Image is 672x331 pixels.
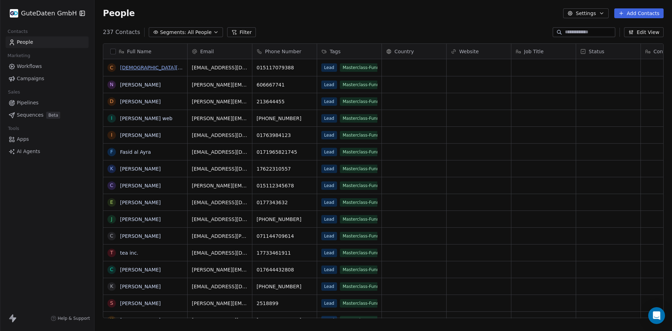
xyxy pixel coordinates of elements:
div: Website [447,44,511,59]
div: S [110,299,113,307]
span: People [103,8,135,19]
span: [PHONE_NUMBER] [257,283,313,290]
div: Phone Number [252,44,317,59]
span: [PERSON_NAME][EMAIL_ADDRESS][DOMAIN_NAME] [192,182,248,189]
span: [PHONE_NUMBER] [257,216,313,223]
button: Add Contacts [614,8,664,18]
a: [DEMOGRAPHIC_DATA][PERSON_NAME] [120,65,216,70]
span: 01763984123 [257,132,313,139]
div: Email [188,44,252,59]
span: Apps [17,136,29,143]
button: Edit View [624,27,664,37]
div: I [111,131,112,139]
a: Fasid al Ayra [120,149,151,155]
span: [EMAIL_ADDRESS][PERSON_NAME][DOMAIN_NAME] [192,233,248,240]
div: i [111,115,112,122]
span: Marketing [5,50,33,61]
div: K [110,316,113,324]
button: Settings [563,8,608,18]
span: Lead [321,215,337,223]
span: Sales [5,87,23,97]
span: 015117079388 [257,64,313,71]
span: Lead [321,232,337,240]
span: Website [459,48,479,55]
span: Masterclass-Funnel [340,198,386,207]
span: [EMAIL_ADDRESS][DOMAIN_NAME] [192,149,248,156]
a: [PERSON_NAME] [120,166,161,172]
span: Beta [46,112,60,119]
div: J [111,215,112,223]
span: Lead [321,198,337,207]
span: Masterclass-Funnel [340,316,386,324]
span: 237 Contacts [103,28,140,36]
span: [PHONE_NUMBER] [257,115,313,122]
span: Lead [321,81,337,89]
div: K [110,165,113,172]
span: Masterclass-Funnel [340,165,386,173]
span: 0177343632 [257,199,313,206]
a: People [6,36,89,48]
span: Masterclass-Funnel [340,282,386,291]
span: Masterclass-Funnel [340,81,386,89]
a: [PERSON_NAME] [120,267,161,273]
a: Apps [6,133,89,145]
button: Filter [227,27,256,37]
span: Segments: [160,29,186,36]
span: Masterclass-Funnel [340,232,386,240]
span: Lead [321,181,337,190]
span: 015112345678 [257,182,313,189]
span: [PHONE_NUMBER] [257,317,313,324]
div: t [110,249,113,256]
span: Sequences [17,111,43,119]
span: Email [200,48,214,55]
span: Masterclass-Funnel [340,249,386,257]
span: Masterclass-Funnel [340,97,386,106]
a: [PERSON_NAME] web [120,116,173,121]
div: N [110,81,113,88]
span: [EMAIL_ADDRESS][DOMAIN_NAME] [192,199,248,206]
span: 213644455 [257,98,313,105]
span: AI Agents [17,148,40,155]
a: [PERSON_NAME] [120,200,161,205]
div: F [110,148,113,156]
a: [PERSON_NAME] [120,233,161,239]
span: Pipelines [17,99,38,106]
span: Lead [321,148,337,156]
span: 17622310557 [257,165,313,172]
a: Workflows [6,61,89,72]
span: Masterclass-Funnel [340,131,386,139]
span: Job Title [524,48,544,55]
a: [PERSON_NAME] [120,132,161,138]
span: 017644432808 [257,266,313,273]
div: D [110,98,114,105]
span: [EMAIL_ADDRESS][DOMAIN_NAME] [192,216,248,223]
div: Full Name [103,44,187,59]
span: Masterclass-Funnel [340,63,386,72]
span: Campaigns [17,75,44,82]
span: [EMAIL_ADDRESS][DOMAIN_NAME] [192,165,248,172]
span: Contacts [5,26,31,37]
div: Country [382,44,446,59]
span: Full Name [127,48,152,55]
span: [PERSON_NAME][EMAIL_ADDRESS][PERSON_NAME][DOMAIN_NAME] [192,98,248,105]
span: Lead [321,249,337,257]
span: Tags [330,48,341,55]
span: Phone Number [265,48,301,55]
span: 0171965821745 [257,149,313,156]
span: 606667741 [257,81,313,88]
span: All People [188,29,211,36]
div: Status [576,44,640,59]
div: Tags [317,44,381,59]
span: 071144709614 [257,233,313,240]
span: Status [589,48,604,55]
span: Masterclass-Funnel [340,148,386,156]
span: Lead [321,97,337,106]
span: Masterclass-Funnel [340,215,386,223]
a: Help & Support [51,316,90,321]
span: 17733461911 [257,249,313,256]
span: [EMAIL_ADDRESS][DOMAIN_NAME] [192,64,248,71]
a: [PERSON_NAME] [120,183,161,188]
span: [PERSON_NAME][EMAIL_ADDRESS][DOMAIN_NAME] [192,266,248,273]
a: [PERSON_NAME] [120,301,161,306]
span: Lead [321,131,337,139]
